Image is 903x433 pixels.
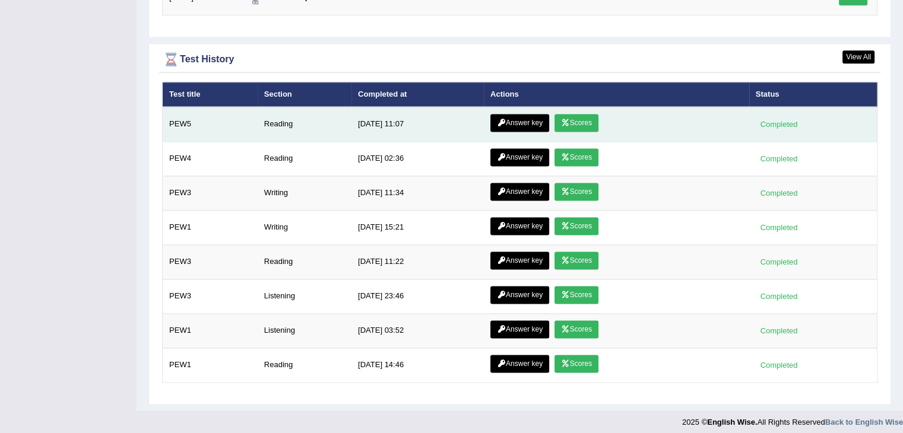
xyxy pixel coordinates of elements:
[162,50,877,68] div: Test History
[258,314,351,348] td: Listening
[258,348,351,383] td: Reading
[258,107,351,142] td: Reading
[555,217,598,235] a: Scores
[555,286,598,304] a: Scores
[825,418,903,426] a: Back to English Wise
[555,251,598,269] a: Scores
[555,355,598,372] a: Scores
[163,245,258,279] td: PEW3
[756,118,802,130] div: Completed
[163,279,258,314] td: PEW3
[351,211,484,245] td: [DATE] 15:21
[555,183,598,200] a: Scores
[842,50,875,63] a: View All
[351,279,484,314] td: [DATE] 23:46
[490,217,549,235] a: Answer key
[258,279,351,314] td: Listening
[490,148,549,166] a: Answer key
[756,152,802,165] div: Completed
[163,348,258,383] td: PEW1
[258,176,351,211] td: Writing
[756,221,802,234] div: Completed
[682,410,903,428] div: 2025 © All Rights Reserved
[756,359,802,371] div: Completed
[163,142,258,176] td: PEW4
[756,256,802,268] div: Completed
[258,142,351,176] td: Reading
[351,245,484,279] td: [DATE] 11:22
[351,314,484,348] td: [DATE] 03:52
[756,290,802,303] div: Completed
[490,286,549,304] a: Answer key
[163,107,258,142] td: PEW5
[351,348,484,383] td: [DATE] 14:46
[555,114,598,132] a: Scores
[351,107,484,142] td: [DATE] 11:07
[351,82,484,107] th: Completed at
[555,320,598,338] a: Scores
[490,114,549,132] a: Answer key
[163,314,258,348] td: PEW1
[163,211,258,245] td: PEW1
[351,176,484,211] td: [DATE] 11:34
[756,187,802,199] div: Completed
[490,320,549,338] a: Answer key
[258,82,351,107] th: Section
[351,142,484,176] td: [DATE] 02:36
[484,82,749,107] th: Actions
[749,82,877,107] th: Status
[756,324,802,337] div: Completed
[490,183,549,200] a: Answer key
[707,418,757,426] strong: English Wise.
[163,176,258,211] td: PEW3
[163,82,258,107] th: Test title
[555,148,598,166] a: Scores
[490,355,549,372] a: Answer key
[490,251,549,269] a: Answer key
[258,245,351,279] td: Reading
[258,211,351,245] td: Writing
